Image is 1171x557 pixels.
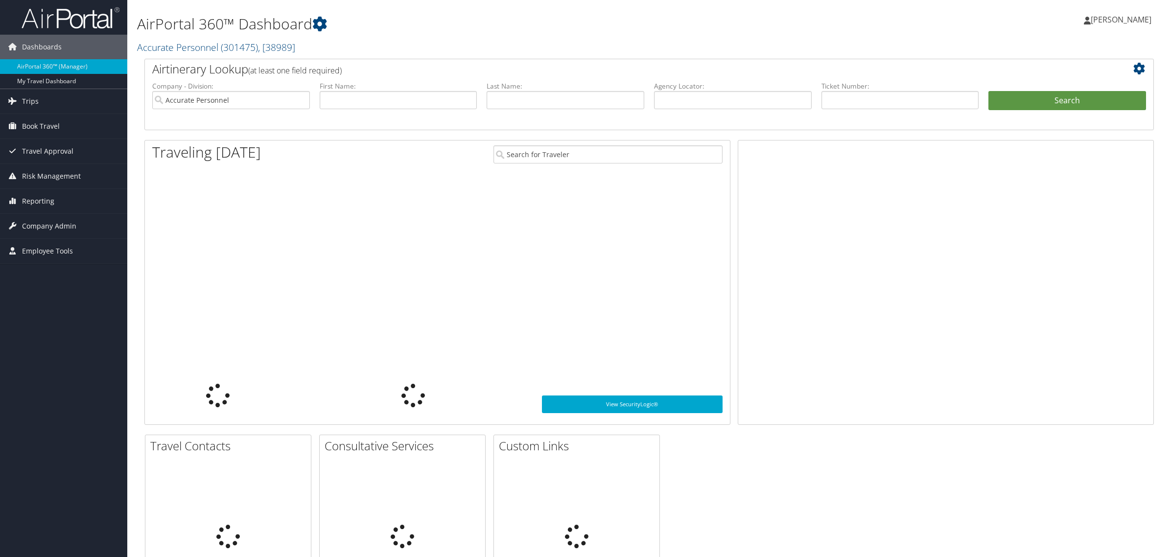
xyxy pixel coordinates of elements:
[22,89,39,114] span: Trips
[988,91,1146,111] button: Search
[821,81,979,91] label: Ticket Number:
[152,142,261,162] h1: Traveling [DATE]
[320,81,477,91] label: First Name:
[22,114,60,139] span: Book Travel
[150,438,311,454] h2: Travel Contacts
[542,395,722,413] a: View SecurityLogic®
[487,81,644,91] label: Last Name:
[22,239,73,263] span: Employee Tools
[152,81,310,91] label: Company - Division:
[22,214,76,238] span: Company Admin
[152,61,1062,77] h2: Airtinerary Lookup
[248,65,342,76] span: (at least one field required)
[493,145,723,163] input: Search for Traveler
[654,81,812,91] label: Agency Locator:
[1084,5,1161,34] a: [PERSON_NAME]
[258,41,295,54] span: , [ 38989 ]
[1091,14,1151,25] span: [PERSON_NAME]
[22,139,73,163] span: Travel Approval
[22,6,119,29] img: airportal-logo.png
[325,438,485,454] h2: Consultative Services
[137,14,820,34] h1: AirPortal 360™ Dashboard
[499,438,659,454] h2: Custom Links
[22,35,62,59] span: Dashboards
[22,164,81,188] span: Risk Management
[22,189,54,213] span: Reporting
[137,41,295,54] a: Accurate Personnel
[221,41,258,54] span: ( 301475 )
